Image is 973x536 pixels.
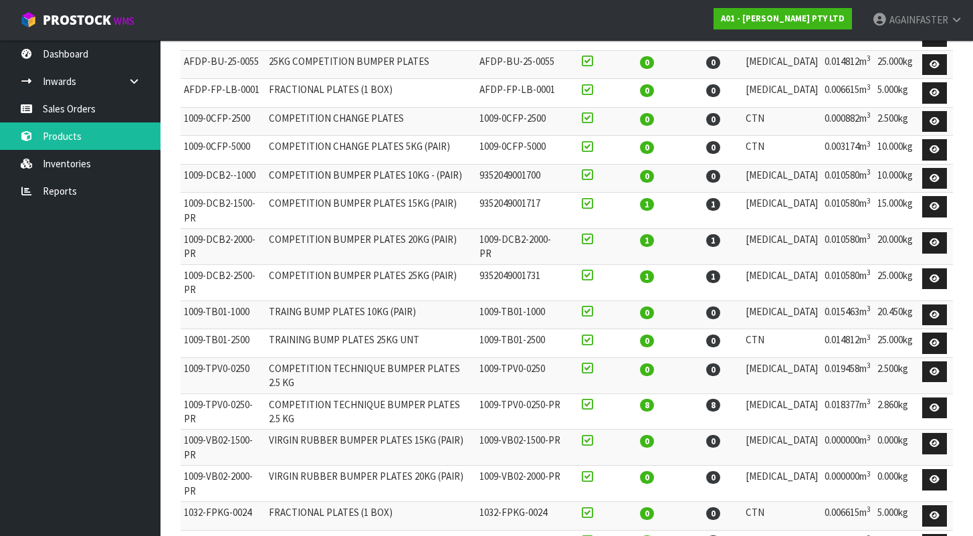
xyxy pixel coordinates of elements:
span: 0 [640,335,654,347]
sup: 3 [867,333,871,342]
span: 0 [706,335,720,347]
td: COMPETITION BUMPER PLATES 10KG - (PAIR) [265,164,476,193]
td: 0.018377m [821,393,874,430]
td: 0.019458m [821,357,874,393]
td: CTN [742,136,821,165]
span: 0 [640,471,654,484]
td: COMPETITION BUMPER PLATES 25KG (PAIR) [265,264,476,300]
td: FRACTIONAL PLATES (1 BOX) [265,79,476,108]
td: COMPETITION CHANGE PLATES 5KG (PAIR) [265,136,476,165]
td: [MEDICAL_DATA] [742,79,821,108]
td: 0.006615m [821,502,874,531]
td: 2.500kg [874,357,916,393]
td: 0.010580m [821,264,874,300]
td: [MEDICAL_DATA] [742,430,821,466]
td: 0.000kg [874,430,916,466]
span: AGAINFASTER [889,13,948,26]
td: [MEDICAL_DATA] [742,466,821,502]
span: 0 [706,56,720,69]
sup: 3 [867,167,871,177]
td: 1009-TB01-2500 [181,329,265,358]
td: 1009-DCB2--1000 [181,164,265,193]
td: 2.860kg [874,393,916,430]
td: VIRGIN RUBBER BUMPER PLATES 15KG (PAIR) [265,430,476,466]
span: 0 [640,56,654,69]
td: 25.000kg [874,264,916,300]
span: 8 [706,399,720,412]
span: 1 [706,234,720,247]
td: 0.006615m [821,79,874,108]
td: 0.015463m [821,300,874,329]
td: 1009-0CFP-5000 [181,136,265,165]
td: AFDP-FP-LB-0001 [181,79,265,108]
sup: 3 [867,139,871,149]
td: [MEDICAL_DATA] [742,164,821,193]
td: 1032-FPKG-0024 [476,502,564,531]
span: 0 [706,435,720,448]
sup: 3 [867,469,871,478]
span: 1 [640,234,654,247]
td: COMPETITION TECHNIQUE BUMPER PLATES 2.5 KG [265,393,476,430]
td: AFDP-FP-LB-0001 [476,79,564,108]
strong: A01 - [PERSON_NAME] PTY LTD [721,13,845,24]
td: 0.000000m [821,430,874,466]
sup: 3 [867,505,871,514]
span: 0 [706,170,720,183]
td: 25.000kg [874,329,916,358]
span: 0 [706,471,720,484]
td: 0.010580m [821,193,874,229]
sup: 3 [867,304,871,313]
td: 1032-FPKG-0024 [181,502,265,531]
span: 0 [640,141,654,154]
td: 0.003174m [821,136,874,165]
td: 1009-0CFP-2500 [181,107,265,136]
td: COMPETITION BUMPER PLATES 15KG (PAIR) [265,193,476,229]
td: 1009-TB01-2500 [476,329,564,358]
td: 9352049001700 [476,164,564,193]
td: 0.010580m [821,164,874,193]
td: 1009-VB02-2000-PR [181,466,265,502]
span: 1 [706,270,720,283]
sup: 3 [867,196,871,205]
td: 1009-0CFP-2500 [476,107,564,136]
td: 2.500kg [874,107,916,136]
td: TRAING BUMP PLATES 10KG (PAIR) [265,300,476,329]
span: 0 [706,84,720,97]
td: 5.000kg [874,502,916,531]
td: 0.000kg [874,466,916,502]
td: [MEDICAL_DATA] [742,264,821,300]
td: [MEDICAL_DATA] [742,357,821,393]
sup: 3 [867,397,871,406]
td: 0.000882m [821,107,874,136]
td: CTN [742,107,821,136]
span: 0 [706,363,720,376]
td: 10.000kg [874,164,916,193]
td: 1009-TB01-1000 [476,300,564,329]
td: 0.014812m [821,50,874,79]
td: 9352049001717 [476,193,564,229]
td: 1009-VB02-1500-PR [181,430,265,466]
td: 20.450kg [874,300,916,329]
td: AFDP-BU-25-0055 [181,50,265,79]
span: 1 [706,198,720,211]
sup: 3 [867,232,871,241]
span: 0 [640,170,654,183]
td: 10.000kg [874,136,916,165]
td: 25.000kg [874,50,916,79]
td: 1009-TPV0-0250 [181,357,265,393]
td: [MEDICAL_DATA] [742,300,821,329]
td: [MEDICAL_DATA] [742,229,821,265]
sup: 3 [867,433,871,442]
td: 1009-0CFP-5000 [476,136,564,165]
td: 0.010580m [821,229,874,265]
sup: 3 [867,268,871,277]
span: 0 [640,363,654,376]
sup: 3 [867,54,871,63]
span: 0 [640,306,654,319]
span: 0 [640,435,654,448]
small: WMS [114,15,134,27]
td: VIRGIN RUBBER BUMPER PLATES 20KG (PAIR) [265,466,476,502]
td: 25KG COMPETITION BUMPER PLATES [265,50,476,79]
td: COMPETITION TECHNIQUE BUMPER PLATES 2.5 KG [265,357,476,393]
td: [MEDICAL_DATA] [742,393,821,430]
